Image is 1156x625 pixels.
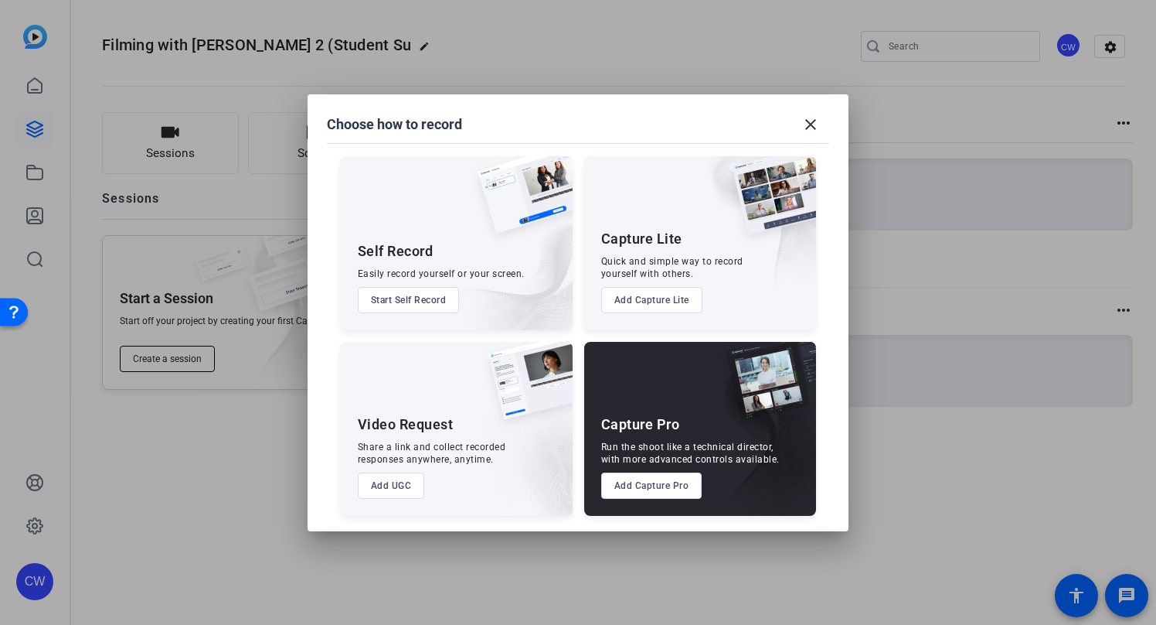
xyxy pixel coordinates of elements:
img: self-record.png [466,156,573,249]
mat-icon: close [801,115,820,134]
img: embarkstudio-capture-pro.png [702,361,816,516]
div: Easily record yourself or your screen. [358,268,525,280]
div: Quick and simple way to record yourself with others. [601,255,743,280]
button: Add Capture Pro [601,473,702,499]
div: Share a link and collect recorded responses anywhere, anytime. [358,441,506,466]
img: ugc-content.png [477,342,573,435]
div: Run the shoot like a technical director, with more advanced controls available. [601,441,780,466]
button: Add UGC [358,473,425,499]
img: capture-lite.png [720,156,816,251]
div: Video Request [358,415,454,434]
img: embarkstudio-self-record.png [438,190,573,330]
img: embarkstudio-ugc-content.png [483,390,573,516]
div: Capture Lite [601,230,682,248]
img: embarkstudio-capture-lite.png [678,156,816,311]
img: capture-pro.png [714,342,816,436]
button: Add Capture Lite [601,287,702,313]
h1: Choose how to record [327,115,462,134]
div: Self Record [358,242,433,261]
button: Start Self Record [358,287,460,313]
div: Capture Pro [601,415,680,434]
